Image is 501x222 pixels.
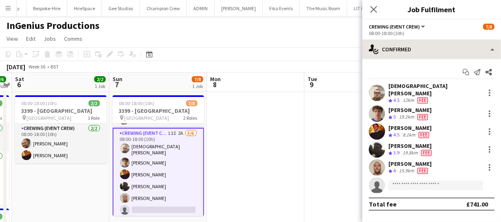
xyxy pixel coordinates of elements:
[111,80,122,89] span: 7
[15,75,24,83] span: Sat
[362,4,501,15] h3: Job Fulfilment
[88,115,100,121] span: 1 Role
[22,100,57,106] span: 08:00-18:00 (10h)
[300,0,347,16] button: The Music Room
[113,75,122,83] span: Sun
[416,114,430,121] div: Crew has different fees then in role
[362,40,501,59] div: Confirmed
[393,97,399,103] span: 4.5
[113,95,204,216] app-job-card: 08:00-18:00 (10h)7/83399 - [GEOGRAPHIC_DATA] [GEOGRAPHIC_DATA]2 RolesCrewing (Crew Leader)2/208:0...
[124,115,169,121] span: [GEOGRAPHIC_DATA]
[94,76,106,82] span: 2/2
[369,200,397,208] div: Total fee
[192,83,203,89] div: 1 Job
[15,95,106,163] app-job-card: 08:00-18:00 (10h)2/23399 - [GEOGRAPHIC_DATA] [GEOGRAPHIC_DATA]1 RoleCrewing (Event Crew)2/208:00-...
[421,150,432,156] span: Fee
[419,132,429,138] span: Fee
[393,167,396,174] span: 4
[401,97,416,104] div: 12km
[393,114,396,120] span: 5
[40,33,59,44] a: Jobs
[369,30,494,36] div: 08:00-18:00 (10h)
[95,83,105,89] div: 1 Job
[192,76,203,82] span: 7/8
[419,149,433,156] div: Crew has different fees then in role
[15,124,106,163] app-card-role: Crewing (Event Crew)2/208:00-18:00 (10h)[PERSON_NAME][PERSON_NAME]
[119,100,155,106] span: 08:00-18:00 (10h)
[397,167,416,174] div: 15.9km
[416,167,430,174] div: Crew has different fees then in role
[417,114,428,120] span: Fee
[388,82,481,97] div: [DEMOGRAPHIC_DATA][PERSON_NAME]
[61,33,86,44] a: Comms
[15,107,106,114] h3: 3399 - [GEOGRAPHIC_DATA]
[417,132,431,138] div: Crew has different fees then in role
[483,24,494,30] span: 7/8
[263,0,300,16] button: Fika Events
[23,33,39,44] a: Edit
[27,0,67,16] button: Bespoke-Hire
[67,0,102,16] button: HireSpace
[369,24,420,30] span: Crewing (Event Crew)
[27,115,72,121] span: [GEOGRAPHIC_DATA]
[210,75,221,83] span: Mon
[14,80,24,89] span: 6
[3,33,21,44] a: View
[209,80,221,89] span: 8
[388,124,432,132] div: [PERSON_NAME]
[7,20,100,32] h1: InGenius Productions
[89,100,100,106] span: 2/2
[401,149,419,156] div: 19.8km
[416,97,430,104] div: Crew has different fees then in role
[7,63,25,71] div: [DATE]
[7,35,18,42] span: View
[393,149,399,156] span: 3.9
[369,24,426,30] button: Crewing (Event Crew)
[417,97,428,103] span: Fee
[306,80,317,89] span: 9
[401,132,417,138] div: 8.1km
[187,0,215,16] button: ADMIN
[113,107,204,114] h3: 3399 - [GEOGRAPHIC_DATA]
[27,64,47,70] span: Week 36
[308,75,317,83] span: Tue
[140,0,187,16] button: Champion Crew
[393,132,399,138] span: 4.5
[102,0,140,16] button: Gee Studios
[388,106,432,114] div: [PERSON_NAME]
[184,115,197,121] span: 2 Roles
[51,64,59,70] div: BST
[388,160,432,167] div: [PERSON_NAME]
[26,35,35,42] span: Edit
[347,0,393,16] button: LIT Event Group
[64,35,82,42] span: Comms
[44,35,56,42] span: Jobs
[113,128,204,219] app-card-role: Crewing (Event Crew)13I2A5/608:00-18:00 (10h)[DEMOGRAPHIC_DATA][PERSON_NAME][PERSON_NAME][PERSON_...
[417,168,428,174] span: Fee
[397,114,416,121] div: 19.2km
[388,142,433,149] div: [PERSON_NAME]
[186,100,197,106] span: 7/8
[215,0,263,16] button: [PERSON_NAME]
[466,200,488,208] div: £741.00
